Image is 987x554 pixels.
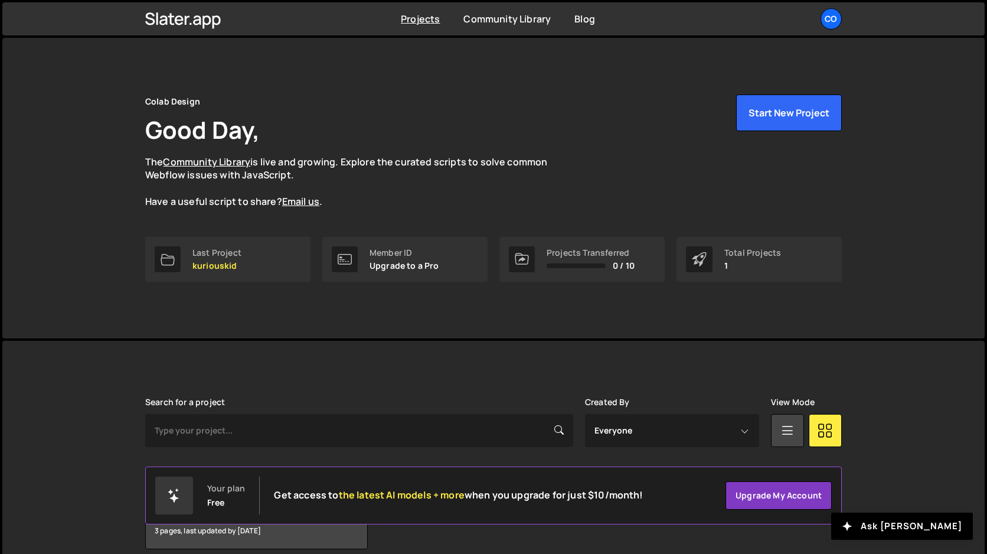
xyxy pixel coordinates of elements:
a: Last Project kuriouskid [145,237,311,282]
div: Your plan [207,484,245,493]
a: Blog [574,12,595,25]
div: Total Projects [724,248,781,258]
p: Upgrade to a Pro [370,261,439,271]
div: Colab Design [145,94,200,109]
a: Co [821,8,842,30]
h1: Good Day, [145,113,260,146]
a: Projects [401,12,440,25]
div: Last Project [192,248,241,258]
button: Start New Project [736,94,842,131]
a: Community Library [163,155,250,168]
input: Type your project... [145,414,573,447]
a: Upgrade my account [725,481,832,510]
span: 0 / 10 [613,261,635,271]
div: Free [207,498,225,507]
button: Ask [PERSON_NAME] [831,513,973,540]
div: Projects Transferred [547,248,635,258]
h2: Get access to when you upgrade for just $10/month! [274,490,643,501]
p: 1 [724,261,781,271]
div: Member ID [370,248,439,258]
p: The is live and growing. Explore the curated scripts to solve common Webflow issues with JavaScri... [145,155,570,208]
a: Community Library [463,12,551,25]
label: Search for a project [145,397,225,407]
p: kuriouskid [192,261,241,271]
label: Created By [585,397,630,407]
label: View Mode [771,397,815,407]
a: Email us [282,195,319,208]
span: the latest AI models + more [339,488,465,501]
div: 3 pages, last updated by [DATE] [146,513,367,549]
